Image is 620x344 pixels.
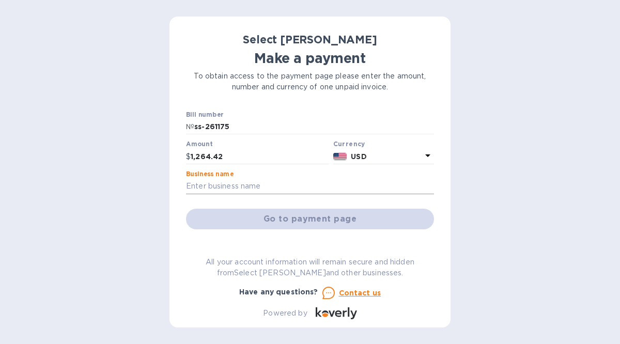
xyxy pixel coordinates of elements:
label: Business name [186,171,234,177]
img: USD [333,153,347,160]
u: Contact us [339,289,381,297]
label: Amount [186,142,212,148]
label: Bill number [186,112,223,118]
p: Powered by [263,308,307,319]
h1: Make a payment [186,50,434,67]
b: USD [351,152,366,161]
p: All your account information will remain secure and hidden from Select [PERSON_NAME] and other bu... [186,257,434,278]
p: $ [186,151,191,162]
input: Enter business name [186,179,434,194]
p: To obtain access to the payment page please enter the amount, number and currency of one unpaid i... [186,71,434,92]
b: Select [PERSON_NAME] [243,33,377,46]
p: № [186,121,194,132]
b: Have any questions? [239,288,318,296]
input: Enter bill number [194,119,434,135]
b: Currency [333,140,365,148]
input: 0.00 [191,149,329,164]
